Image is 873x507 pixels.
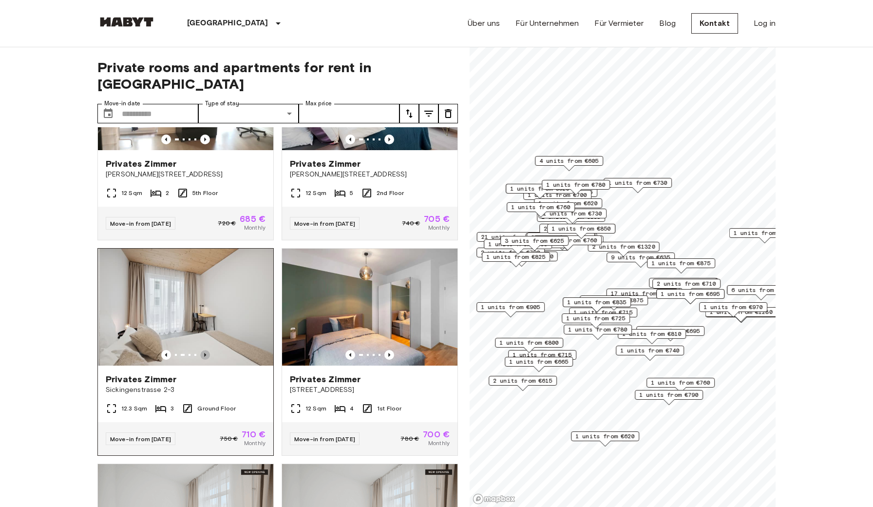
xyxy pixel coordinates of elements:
span: Move-in from [DATE] [294,435,355,443]
div: Map marker [607,253,675,268]
div: Map marker [699,302,767,317]
span: 1 units from €730 [608,178,667,187]
span: 1 units from €620 [538,199,598,208]
button: tune [438,104,458,123]
span: 1 units from €665 [509,357,569,366]
span: 1st Floor [377,404,401,413]
div: Map marker [542,180,610,195]
button: Previous image [161,350,171,360]
span: 2 units from €790 [481,248,540,257]
span: 12 Sqm [305,189,326,197]
span: Move-in from [DATE] [110,435,171,443]
span: 2 units from €695 [641,327,700,335]
a: Marketing picture of unit DE-01-003-001-01HFPrevious imagePrevious imagePrivates Zimmer[STREET_AD... [282,248,458,456]
span: Move-in from [DATE] [294,220,355,227]
a: Marketing picture of unit DE-01-008-004-05HFPrevious imagePrevious imagePrivates Zimmer[PERSON_NA... [282,33,458,240]
span: 1 units from €740 [620,346,680,355]
span: 12 Sqm [121,189,142,197]
span: 1 units from €810 [622,330,682,338]
span: Privates Zimmer [106,158,176,170]
div: Map marker [636,326,704,341]
span: 685 € [240,214,266,223]
div: Map marker [505,357,573,372]
a: Blog [659,18,676,29]
div: Map marker [537,212,605,227]
span: 5 [350,189,353,197]
span: 1 units from €620 [510,184,569,193]
div: Map marker [477,232,549,247]
div: Map marker [649,278,717,293]
div: Map marker [564,325,632,340]
div: Map marker [534,198,602,214]
div: Map marker [547,224,615,239]
span: 2 units from €760 [538,236,597,245]
button: Previous image [345,135,355,144]
div: Map marker [533,235,602,251]
button: Previous image [384,135,394,144]
span: 1 units from €700 [528,191,587,199]
span: 3 units from €655 [531,233,590,242]
div: Map marker [476,248,545,263]
div: Map marker [580,295,648,311]
button: Choose date [98,104,118,123]
div: Map marker [635,390,703,405]
span: Monthly [428,439,450,448]
span: 1 units from €970 [703,303,763,312]
span: 1 units from €850 [551,224,611,233]
a: Marketing picture of unit DE-01-302-013-01Previous imagePrevious imagePrivates Zimmer[PERSON_NAME... [97,33,274,240]
div: Map marker [495,338,563,353]
span: 2 units from €1320 [592,242,655,251]
span: 5th Floor [192,189,218,197]
div: Map marker [652,279,721,294]
div: Map marker [563,297,631,312]
span: 2 units from €615 [493,376,552,385]
span: 1 units from €875 [651,259,711,268]
button: Previous image [345,350,355,360]
a: Über uns [468,18,500,29]
span: 2 units from €710 [657,279,716,288]
div: Map marker [539,224,607,239]
div: Map marker [486,252,558,267]
div: Map marker [484,239,552,254]
div: Map marker [588,242,660,257]
span: 1 units from €760 [511,203,570,212]
a: Kontakt [691,13,738,34]
span: 1 units from €1200 [491,252,553,261]
div: Map marker [526,233,597,248]
div: Map marker [562,313,630,329]
img: Marketing picture of unit DE-01-477-035-03 [100,249,275,366]
a: Marketing picture of unit DE-01-477-035-03Marketing picture of unit DE-01-477-035-03Previous imag... [97,248,274,456]
span: Move-in from [DATE] [110,220,171,227]
label: Type of stay [205,99,239,108]
img: Marketing picture of unit DE-01-003-001-01HF [282,249,457,366]
span: 780 € [400,434,419,443]
label: Move-in date [104,99,140,108]
div: Map marker [500,236,569,251]
button: Previous image [200,350,210,360]
button: tune [419,104,438,123]
span: Privates Zimmer [290,158,361,170]
div: Map marker [646,378,715,393]
span: Private rooms and apartments for rent in [GEOGRAPHIC_DATA] [97,59,458,92]
img: Habyt [97,17,156,27]
span: 1 units from €905 [481,303,540,312]
span: 740 € [402,219,420,228]
span: 720 € [218,219,236,228]
button: Previous image [200,135,210,144]
span: [PERSON_NAME][STREET_ADDRESS] [290,170,450,179]
span: 1 units from €800 [499,338,559,347]
span: 1 units from €875 [584,296,644,305]
span: 1 units from €715 [573,308,633,317]
span: 1 units from €780 [568,325,627,334]
button: tune [399,104,419,123]
div: Map marker [507,202,575,217]
div: Map marker [506,184,574,199]
a: Log in [754,18,776,29]
span: 1 units from €895 [488,240,548,249]
span: 1 units from €715 [512,351,572,359]
span: 12.3 Sqm [121,404,147,413]
span: 1 units from €790 [639,390,699,399]
span: 750 € [220,434,238,443]
span: 2 [166,189,169,197]
span: Monthly [244,223,266,232]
